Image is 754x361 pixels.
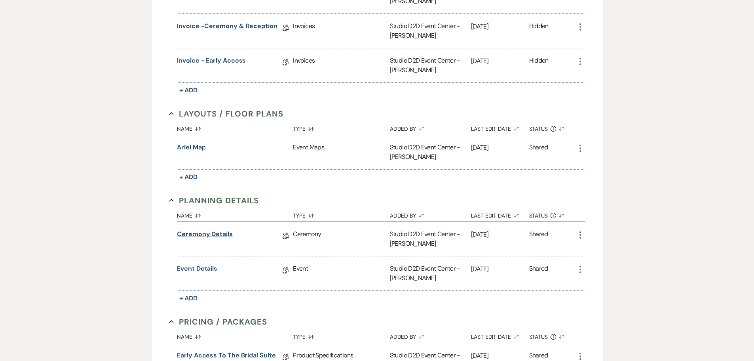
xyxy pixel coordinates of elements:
[177,229,233,242] a: Ceremony Details
[293,48,389,82] div: Invoices
[390,135,471,169] div: Studio D2D Event Center - [PERSON_NAME]
[179,173,198,181] span: + Add
[390,48,471,82] div: Studio D2D Event Center - [PERSON_NAME]
[471,264,529,274] p: [DATE]
[529,143,548,162] div: Shared
[471,328,529,343] button: Last Edit Date
[177,206,293,222] button: Name
[177,21,277,34] a: Invoice -Ceremony & Reception
[293,135,389,169] div: Event Maps
[529,56,549,75] div: Hidden
[390,256,471,290] div: Studio D2D Event Center - [PERSON_NAME]
[390,206,471,222] button: Added By
[177,264,217,276] a: Event Details
[177,56,246,68] a: Invoice - Early Access
[293,14,389,48] div: Invoices
[179,86,198,94] span: + Add
[529,334,548,340] span: Status
[471,351,529,361] p: [DATE]
[529,120,575,135] button: Status
[529,328,575,343] button: Status
[390,14,471,48] div: Studio D2D Event Center - [PERSON_NAME]
[529,264,548,283] div: Shared
[293,120,389,135] button: Type
[293,328,389,343] button: Type
[293,256,389,290] div: Event
[471,206,529,222] button: Last Edit Date
[293,222,389,256] div: Ceremony
[529,213,548,218] span: Status
[529,206,575,222] button: Status
[529,126,548,132] span: Status
[169,195,259,206] button: Planning Details
[390,120,471,135] button: Added By
[177,293,200,304] button: + Add
[390,222,471,256] div: Studio D2D Event Center - [PERSON_NAME]
[471,143,529,153] p: [DATE]
[293,206,389,222] button: Type
[177,143,205,152] button: Ariel Map
[169,316,267,328] button: Pricing / Packages
[471,56,529,66] p: [DATE]
[529,21,549,40] div: Hidden
[177,328,293,343] button: Name
[179,294,198,302] span: + Add
[390,328,471,343] button: Added By
[471,21,529,32] p: [DATE]
[177,85,200,96] button: + Add
[177,172,200,183] button: + Add
[471,229,529,240] p: [DATE]
[169,108,283,120] button: Layouts / Floor Plans
[177,120,293,135] button: Name
[529,229,548,248] div: Shared
[471,120,529,135] button: Last Edit Date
